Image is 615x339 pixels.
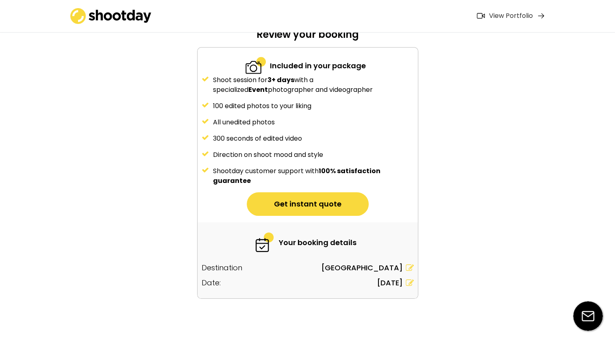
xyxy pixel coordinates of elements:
img: email-icon%20%281%29.svg [573,301,603,331]
div: [DATE] [377,277,403,288]
div: Review your booking [197,28,418,47]
div: Shoot session for with a specialized photographer and videographer [213,75,414,95]
div: Your booking details [279,237,356,248]
img: shootday_logo.png [70,8,152,24]
strong: 3+ days [267,75,294,85]
div: 100 edited photos to your liking [213,101,414,111]
div: Included in your package [270,60,366,71]
img: 6-fast.svg [254,233,275,252]
div: View Portfolio [489,12,533,20]
button: Get instant quote [247,192,369,216]
strong: 100% satisfaction guarantee [213,166,382,185]
div: Date: [202,277,221,288]
div: Direction on shoot mood and style [213,150,414,160]
div: Destination [202,262,242,273]
div: 300 seconds of edited video [213,134,414,143]
div: All unedited photos [213,117,414,127]
div: Shootday customer support with [213,166,414,186]
img: 2-specialized.svg [246,56,266,75]
div: [GEOGRAPHIC_DATA] [321,262,403,273]
img: Icon%20feather-video%402x.png [477,13,485,19]
strong: Event [248,85,268,94]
